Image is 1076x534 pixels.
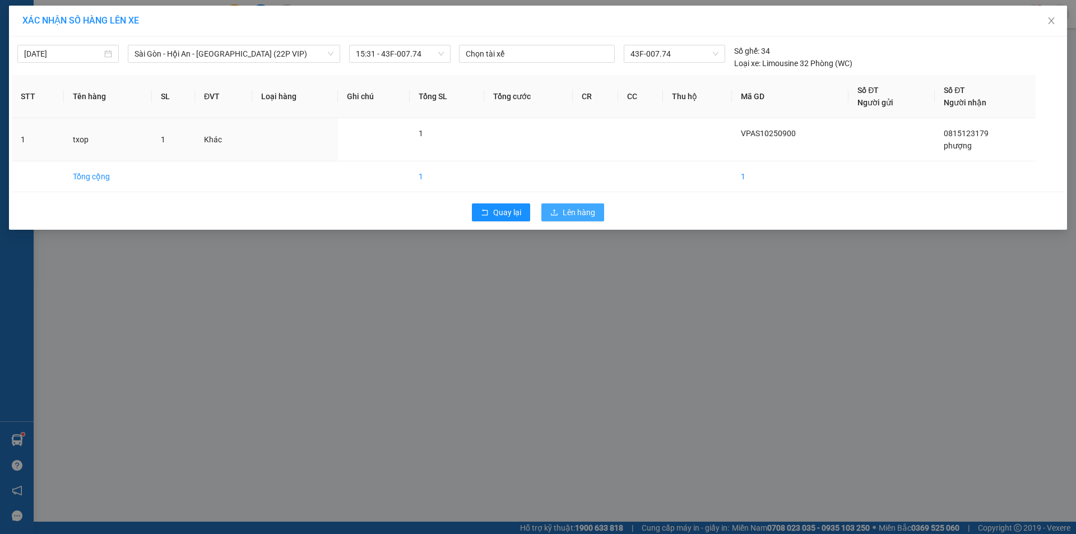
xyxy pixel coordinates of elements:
[563,206,595,219] span: Lên hàng
[618,75,663,118] th: CC
[732,161,848,192] td: 1
[944,98,986,107] span: Người nhận
[410,161,484,192] td: 1
[663,75,732,118] th: Thu hộ
[24,48,102,60] input: 12/10/2025
[484,75,573,118] th: Tổng cước
[77,48,149,85] li: VP [GEOGRAPHIC_DATA]
[195,75,253,118] th: ĐVT
[161,135,165,144] span: 1
[64,161,152,192] td: Tổng cộng
[1047,16,1056,25] span: close
[252,75,337,118] th: Loại hàng
[134,45,333,62] span: Sài Gòn - Hội An - Đà Nẵng (22P VIP)
[481,208,489,217] span: rollback
[64,118,152,161] td: txop
[741,129,796,138] span: VPAS10250900
[734,57,852,69] div: Limousine 32 Phòng (WC)
[12,75,64,118] th: STT
[734,57,760,69] span: Loại xe:
[6,62,13,70] span: environment
[12,118,64,161] td: 1
[6,6,163,27] li: [PERSON_NAME]
[857,86,879,95] span: Số ĐT
[195,118,253,161] td: Khác
[338,75,410,118] th: Ghi chú
[944,129,989,138] span: 0815123179
[734,45,770,57] div: 34
[944,141,972,150] span: phượng
[732,75,848,118] th: Mã GD
[857,98,893,107] span: Người gửi
[356,45,444,62] span: 15:31 - 43F-007.74
[573,75,618,118] th: CR
[472,203,530,221] button: rollbackQuay lại
[1036,6,1067,37] button: Close
[541,203,604,221] button: uploadLên hàng
[550,208,558,217] span: upload
[22,15,139,26] span: XÁC NHẬN SỐ HÀNG LÊN XE
[64,75,152,118] th: Tên hàng
[630,45,718,62] span: 43F-007.74
[419,129,423,138] span: 1
[152,75,195,118] th: SL
[410,75,484,118] th: Tổng SL
[6,48,77,60] li: VP VP An Sương
[734,45,759,57] span: Số ghế:
[944,86,965,95] span: Số ĐT
[6,62,75,132] b: 39/4A Quốc Lộ 1A - [GEOGRAPHIC_DATA] - An Sương - [GEOGRAPHIC_DATA]
[493,206,521,219] span: Quay lại
[327,50,334,57] span: down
